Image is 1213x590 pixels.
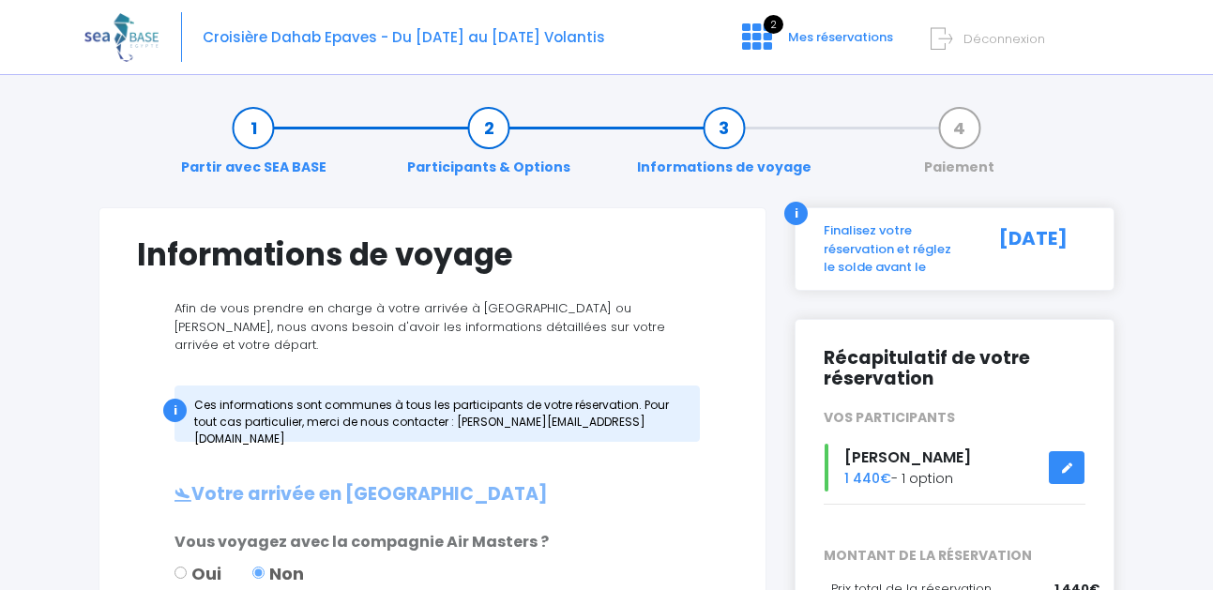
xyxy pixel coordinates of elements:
[963,30,1045,48] span: Déconnexion
[398,118,580,177] a: Participants & Options
[844,469,891,488] span: 1 440€
[252,567,265,579] input: Non
[137,484,728,506] h2: Votre arrivée en [GEOGRAPHIC_DATA]
[174,561,221,586] label: Oui
[915,118,1004,177] a: Paiement
[203,27,605,47] span: Croisière Dahab Epaves - Du [DATE] au [DATE] Volantis
[174,567,187,579] input: Oui
[788,28,893,46] span: Mes réservations
[810,408,1099,428] div: VOS PARTICIPANTS
[137,299,728,355] p: Afin de vous prendre en charge à votre arrivée à [GEOGRAPHIC_DATA] ou [PERSON_NAME], nous avons b...
[764,15,783,34] span: 2
[172,118,336,177] a: Partir avec SEA BASE
[174,386,700,442] div: Ces informations sont communes à tous les participants de votre réservation. Pour tout cas partic...
[628,118,821,177] a: Informations de voyage
[978,221,1099,277] div: [DATE]
[824,348,1085,391] h2: Récapitulatif de votre réservation
[810,444,1099,492] div: - 1 option
[810,221,978,277] div: Finalisez votre réservation et réglez le solde avant le
[784,202,808,225] div: i
[727,35,904,53] a: 2 Mes réservations
[174,531,549,552] span: Vous voyagez avec la compagnie Air Masters ?
[163,399,187,422] div: i
[844,446,971,468] span: [PERSON_NAME]
[252,561,304,586] label: Non
[810,546,1099,566] span: MONTANT DE LA RÉSERVATION
[137,236,728,273] h1: Informations de voyage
